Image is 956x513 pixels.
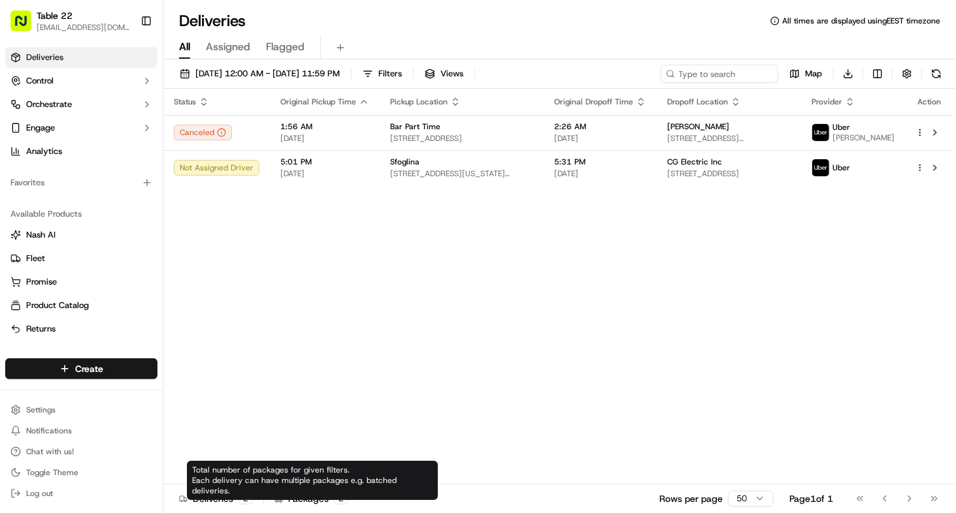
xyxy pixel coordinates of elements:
[10,253,152,264] a: Fleet
[27,124,51,148] img: 1738778727109-b901c2ba-d612-49f7-a14d-d897ce62d23f
[222,128,238,144] button: Start new chat
[26,253,45,264] span: Fleet
[26,146,62,157] span: Analytics
[5,47,157,68] a: Deliveries
[280,157,369,167] span: 5:01 PM
[26,426,72,436] span: Notifications
[195,68,340,80] span: [DATE] 12:00 AM - [DATE] 11:59 PM
[10,276,152,288] a: Promise
[927,65,946,83] button: Refresh
[5,172,157,193] div: Favorites
[5,5,135,37] button: Table 22[EMAIL_ADDRESS][DOMAIN_NAME]
[26,276,57,288] span: Promise
[10,323,152,335] a: Returns
[667,133,791,144] span: [STREET_ADDRESS][PERSON_NAME]
[915,97,943,107] div: Action
[782,16,940,26] span: All times are displayed using EEST timezone
[41,202,106,212] span: [PERSON_NAME]
[13,189,34,210] img: Angelique Valdez
[26,467,78,478] span: Toggle Theme
[390,121,440,132] span: Bar Part Time
[5,443,157,461] button: Chat with us!
[105,286,215,309] a: 💻API Documentation
[50,237,77,247] span: [DATE]
[26,300,89,311] span: Product Catalog
[92,322,158,333] a: Powered byPylon
[59,124,214,137] div: Start new chat
[179,39,190,55] span: All
[390,157,420,167] span: Sfoglina
[812,159,829,176] img: uber-new-logo.jpeg
[37,9,73,22] button: Table 22
[832,132,895,143] span: [PERSON_NAME]
[26,229,56,241] span: Nash AI
[8,286,105,309] a: 📗Knowledge Base
[130,323,158,333] span: Pylon
[5,204,157,225] div: Available Products
[812,97,842,107] span: Provider
[357,65,408,83] button: Filters
[26,202,37,213] img: 1736555255976-a54dd68f-1ca7-489b-9aae-adbdc363a1c4
[5,272,157,292] button: Promise
[187,461,438,500] div: Total number of packages for given filters. Each delivery can have multiple packages e.g. batched...
[5,70,157,91] button: Control
[440,68,463,80] span: Views
[667,121,729,132] span: [PERSON_NAME]
[667,97,728,107] span: Dropoff Location
[75,362,103,375] span: Create
[13,52,238,72] p: Welcome 👋
[124,291,210,304] span: API Documentation
[5,358,157,379] button: Create
[34,84,235,97] input: Got a question? Start typing here...
[179,10,246,31] h1: Deliveries
[26,99,72,110] span: Orchestrate
[203,166,238,182] button: See all
[5,248,157,269] button: Fleet
[390,168,533,179] span: [STREET_ADDRESS][US_STATE][US_STATE]
[390,133,533,144] span: [STREET_ADDRESS]
[206,39,250,55] span: Assigned
[174,97,196,107] span: Status
[554,157,646,167] span: 5:31 PM
[174,125,232,140] button: Canceled
[5,463,157,482] button: Toggle Theme
[554,121,646,132] span: 2:26 AM
[659,492,723,505] p: Rows per page
[37,22,130,33] button: [EMAIL_ADDRESS][DOMAIN_NAME]
[26,446,74,457] span: Chat with us!
[108,202,113,212] span: •
[419,65,469,83] button: Views
[5,295,157,316] button: Product Catalog
[378,68,402,80] span: Filters
[280,133,369,144] span: [DATE]
[812,124,829,141] img: uber-new-logo.jpeg
[5,94,157,115] button: Orchestrate
[783,65,828,83] button: Map
[390,97,448,107] span: Pickup Location
[554,97,633,107] span: Original Dropoff Time
[13,169,88,179] div: Past conversations
[805,68,822,80] span: Map
[5,141,157,162] a: Analytics
[110,292,121,303] div: 💻
[26,405,56,415] span: Settings
[26,122,55,134] span: Engage
[26,52,63,63] span: Deliveries
[667,157,722,167] span: CG Electric Inc
[179,492,253,505] div: Deliveries
[26,323,56,335] span: Returns
[832,122,850,132] span: Uber
[5,117,157,138] button: Engage
[43,237,48,247] span: •
[59,137,180,148] div: We're available if you need us!
[5,484,157,503] button: Log out
[667,168,791,179] span: [STREET_ADDRESS]
[10,300,152,311] a: Product Catalog
[26,75,54,87] span: Control
[554,133,646,144] span: [DATE]
[832,163,850,173] span: Uber
[10,229,152,241] a: Nash AI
